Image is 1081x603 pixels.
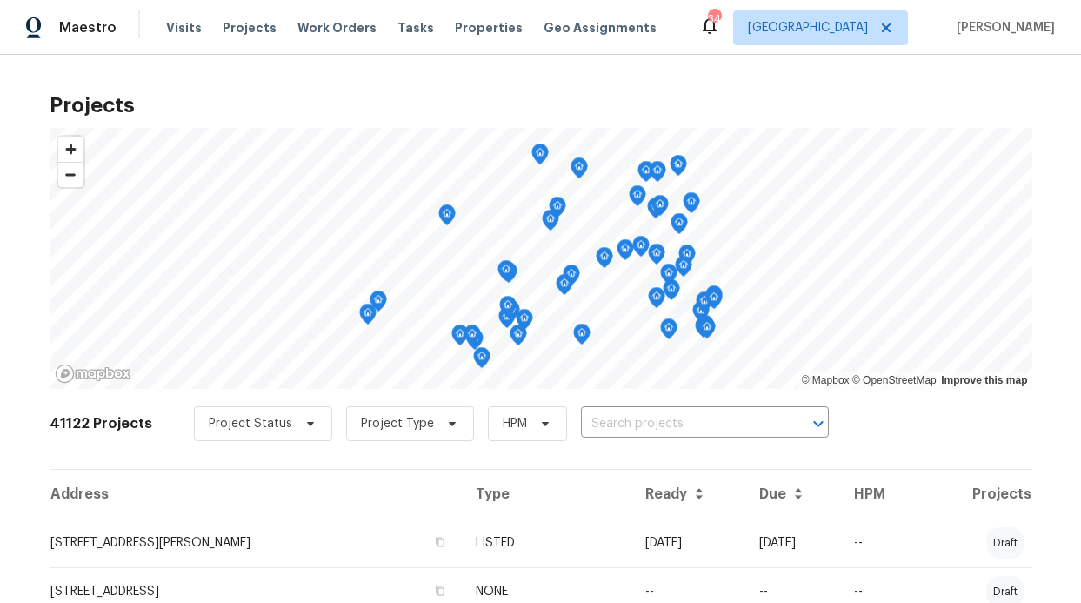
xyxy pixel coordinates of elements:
button: Open [806,412,831,436]
button: Copy Address [432,534,448,550]
button: Zoom out [58,162,83,187]
span: Properties [455,19,523,37]
button: Copy Address [432,583,448,599]
div: Map marker [497,260,515,287]
div: Map marker [451,325,469,352]
span: [GEOGRAPHIC_DATA] [748,19,868,37]
td: LISTED [462,519,631,567]
div: Map marker [617,239,634,266]
div: Map marker [542,210,559,237]
th: HPM [840,470,916,519]
span: HPM [503,415,527,432]
div: Map marker [556,274,573,301]
span: Maestro [59,19,117,37]
div: Map marker [637,161,655,188]
div: Map marker [695,317,712,344]
div: Map marker [696,291,713,318]
canvas: Map [50,128,1032,389]
div: Map marker [473,347,490,374]
div: Map marker [359,304,377,331]
div: Map marker [464,325,481,352]
div: Map marker [697,315,714,342]
th: Type [462,470,631,519]
div: Map marker [678,245,696,271]
th: Projects [916,470,1031,519]
span: Work Orders [297,19,377,37]
a: OpenStreetMap [852,374,937,386]
div: Map marker [651,195,669,222]
div: Map marker [563,265,580,291]
div: 34 [708,10,720,28]
span: [PERSON_NAME] [950,19,1055,37]
div: Map marker [632,236,650,263]
div: Map marker [660,318,677,345]
div: Map marker [498,307,516,334]
div: Map marker [705,285,723,312]
input: Search projects [581,411,780,438]
div: Map marker [596,247,613,274]
div: Map marker [683,192,700,219]
h2: 41122 Projects [50,415,152,432]
td: [STREET_ADDRESS][PERSON_NAME] [50,519,463,567]
div: Map marker [370,291,387,318]
th: Due [745,470,840,519]
div: Map marker [671,213,688,240]
div: Map marker [466,329,484,356]
div: Map marker [573,324,591,351]
div: Map marker [649,161,666,188]
div: Map marker [660,264,677,291]
div: Map marker [647,198,664,224]
th: Address [50,470,463,519]
div: Map marker [648,244,665,271]
div: Map marker [692,301,710,328]
div: Map marker [549,197,566,224]
td: -- [840,519,916,567]
div: Map marker [510,325,527,352]
span: Geo Assignments [544,19,657,37]
div: Map marker [629,185,646,212]
td: [DATE] [631,519,745,567]
span: Tasks [397,22,434,34]
span: Zoom out [58,163,83,187]
div: Map marker [516,309,533,336]
div: Map marker [571,157,588,184]
div: Map marker [663,279,680,306]
span: Visits [166,19,202,37]
div: Map marker [531,144,549,171]
div: Map marker [438,204,456,231]
h2: Projects [50,97,1032,114]
a: Improve this map [941,374,1027,386]
button: Zoom in [58,137,83,162]
td: [DATE] [745,519,840,567]
div: Map marker [670,155,687,182]
span: Projects [223,19,277,37]
div: Map marker [698,318,716,345]
a: Mapbox [802,374,850,386]
div: Map marker [499,296,517,323]
div: draft [986,527,1024,559]
a: Mapbox homepage [55,364,131,384]
span: Project Status [209,415,292,432]
div: Map marker [675,256,692,283]
div: Map marker [705,288,723,315]
th: Ready [631,470,745,519]
div: Map marker [648,287,665,314]
div: Map marker [503,300,520,327]
span: Project Type [361,415,434,432]
div: Map marker [500,262,517,289]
